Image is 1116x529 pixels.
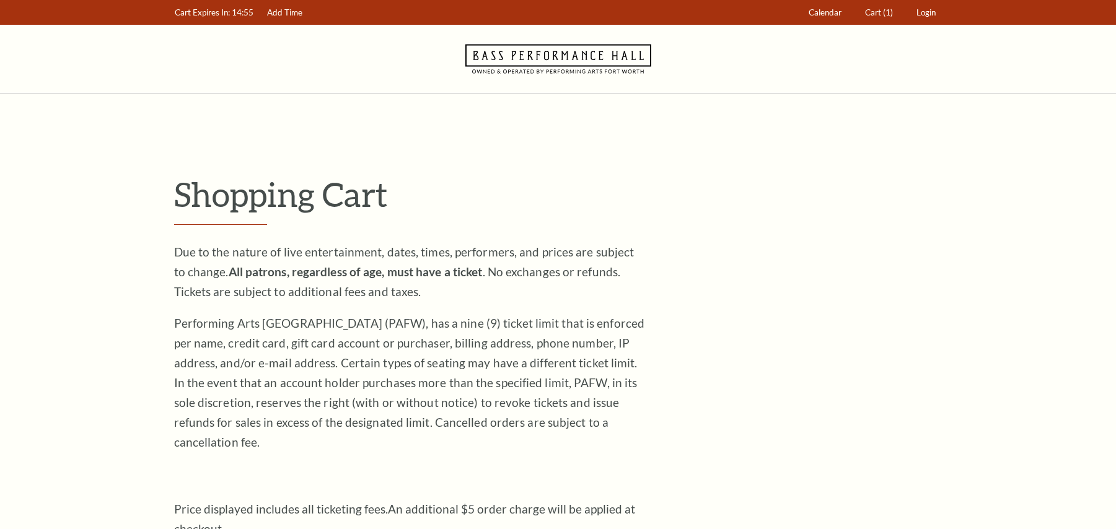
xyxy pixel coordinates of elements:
[174,174,942,214] p: Shopping Cart
[809,7,841,17] span: Calendar
[174,245,635,299] span: Due to the nature of live entertainment, dates, times, performers, and prices are subject to chan...
[175,7,230,17] span: Cart Expires In:
[916,7,936,17] span: Login
[910,1,941,25] a: Login
[859,1,899,25] a: Cart (1)
[865,7,881,17] span: Cart
[802,1,847,25] a: Calendar
[261,1,308,25] a: Add Time
[883,7,893,17] span: (1)
[229,264,483,279] strong: All patrons, regardless of age, must have a ticket
[232,7,253,17] span: 14:55
[174,313,645,452] p: Performing Arts [GEOGRAPHIC_DATA] (PAFW), has a nine (9) ticket limit that is enforced per name, ...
